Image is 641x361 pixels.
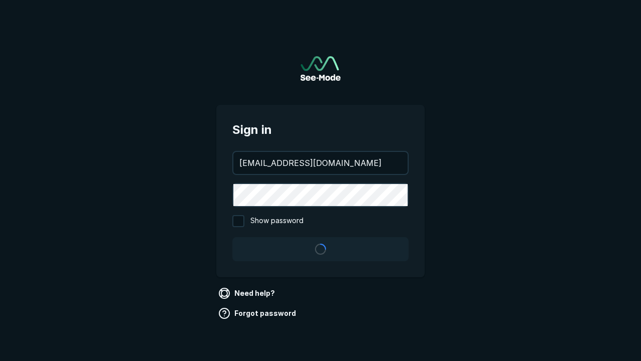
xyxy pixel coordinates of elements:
input: your@email.com [233,152,408,174]
a: Need help? [216,285,279,301]
img: See-Mode Logo [300,56,341,81]
a: Forgot password [216,305,300,321]
span: Show password [250,215,303,227]
a: Go to sign in [300,56,341,81]
span: Sign in [232,121,409,139]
